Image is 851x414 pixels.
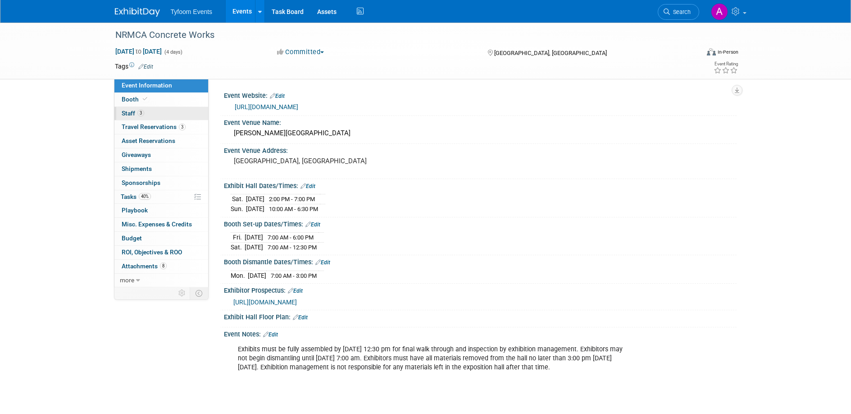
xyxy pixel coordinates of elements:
td: Tags [115,62,153,71]
td: [DATE] [248,271,266,280]
span: 2:00 PM - 7:00 PM [269,196,315,202]
span: (4 days) [164,49,182,55]
a: Edit [270,93,285,99]
div: In-Person [717,49,738,55]
td: [DATE] [246,194,264,204]
span: Attachments [122,262,167,270]
a: Search [658,4,699,20]
a: Playbook [114,204,208,217]
span: Staff [122,110,144,117]
div: Event Venue Name: [224,116,737,127]
span: Tasks [121,193,151,200]
a: Asset Reservations [114,134,208,148]
div: Exhibitor Prospectus: [224,284,737,295]
a: more [114,274,208,287]
div: Event Website: [224,89,737,101]
span: Playbook [122,207,148,214]
span: to [134,48,143,55]
span: 3 [179,124,186,130]
td: Toggle Event Tabs [190,287,208,299]
span: 8 [160,262,167,269]
a: [URL][DOMAIN_NAME] [235,103,298,110]
div: Event Venue Address: [224,144,737,155]
span: Travel Reservations [122,123,186,130]
a: Misc. Expenses & Credits [114,218,208,231]
a: Sponsorships [114,176,208,190]
button: Committed [274,47,328,57]
a: Edit [288,288,303,294]
td: [DATE] [245,233,263,243]
span: Booth [122,96,149,103]
a: Booth [114,93,208,106]
div: Booth Set-up Dates/Times: [224,217,737,229]
span: 7:00 AM - 3:00 PM [271,272,317,279]
a: ROI, Objectives & ROO [114,246,208,259]
a: [URL][DOMAIN_NAME] [233,299,297,306]
a: Budget [114,232,208,245]
div: Exhibit Hall Dates/Times: [224,179,737,191]
div: Exhibit Hall Floor Plan: [224,310,737,322]
td: Mon. [231,271,248,280]
a: Edit [300,183,315,189]
td: Sat. [231,194,246,204]
span: Sponsorships [122,179,160,186]
td: Sat. [231,242,245,252]
span: Budget [122,235,142,242]
span: 40% [139,193,151,200]
a: Staff3 [114,107,208,120]
a: Tasks40% [114,190,208,204]
img: Angie Nichols [711,3,728,20]
td: Fri. [231,233,245,243]
div: [PERSON_NAME][GEOGRAPHIC_DATA] [231,126,730,140]
a: Edit [315,259,330,266]
img: Format-Inperson.png [707,48,716,55]
div: Booth Dismantle Dates/Times: [224,255,737,267]
span: Event Information [122,82,172,89]
div: NRMCA Concrete Works [112,27,686,43]
a: Edit [263,331,278,338]
img: ExhibitDay [115,8,160,17]
i: Booth reservation complete [143,97,147,101]
a: Edit [293,314,308,321]
pre: [GEOGRAPHIC_DATA], [GEOGRAPHIC_DATA] [234,157,428,165]
a: Travel Reservations3 [114,120,208,134]
td: Personalize Event Tab Strip [174,287,190,299]
a: Edit [138,64,153,70]
div: Event Rating [714,62,738,66]
span: Giveaways [122,151,151,158]
span: [GEOGRAPHIC_DATA], [GEOGRAPHIC_DATA] [494,50,607,56]
span: more [120,276,134,284]
a: Edit [305,221,320,228]
a: Giveaways [114,148,208,162]
span: 3 [137,110,144,116]
td: [DATE] [245,242,263,252]
span: 7:00 AM - 6:00 PM [268,234,314,241]
span: [DATE] [DATE] [115,47,162,55]
span: 7:00 AM - 12:30 PM [268,244,317,251]
span: Tyfoom Events [171,8,213,15]
td: Sun. [231,204,246,214]
div: Event Notes: [224,327,737,339]
span: Misc. Expenses & Credits [122,221,192,228]
div: Event Format [646,47,739,60]
span: 10:00 AM - 6:30 PM [269,206,318,212]
span: ROI, Objectives & ROO [122,248,182,256]
a: Event Information [114,79,208,92]
td: [DATE] [246,204,264,214]
span: Search [670,9,691,15]
a: Shipments [114,162,208,176]
span: Shipments [122,165,152,172]
span: Asset Reservations [122,137,175,144]
a: Attachments8 [114,260,208,273]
